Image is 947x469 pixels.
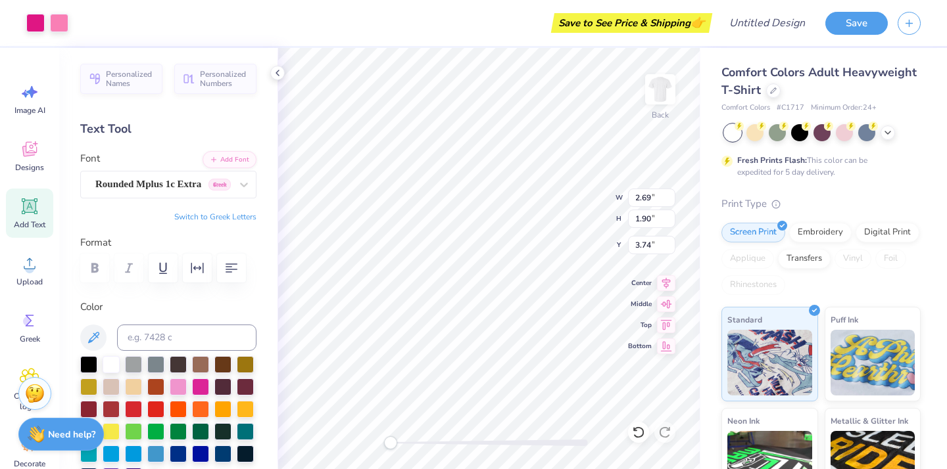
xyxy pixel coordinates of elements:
[628,341,652,351] span: Bottom
[737,154,899,178] div: This color can be expedited for 5 day delivery.
[691,14,705,30] span: 👉
[721,196,921,212] div: Print Type
[721,102,770,114] span: Comfort Colors
[831,330,915,395] img: Puff Ink
[719,10,815,36] input: Untitled Design
[721,249,774,269] div: Applique
[811,102,877,114] span: Minimum Order: 24 +
[628,320,652,330] span: Top
[80,120,256,138] div: Text Tool
[174,212,256,222] button: Switch to Greek Letters
[652,109,669,121] div: Back
[384,436,397,449] div: Accessibility label
[647,76,673,102] img: Back
[200,70,249,88] span: Personalized Numbers
[789,223,852,242] div: Embroidery
[16,277,43,287] span: Upload
[80,64,162,94] button: Personalized Names
[721,275,785,295] div: Rhinestones
[727,313,762,326] span: Standard
[174,64,256,94] button: Personalized Numbers
[628,278,652,288] span: Center
[727,414,760,428] span: Neon Ink
[737,155,807,166] strong: Fresh Prints Flash:
[628,299,652,309] span: Middle
[778,249,831,269] div: Transfers
[8,391,51,412] span: Clipart & logos
[856,223,919,242] div: Digital Print
[721,223,785,242] div: Screen Print
[14,219,45,230] span: Add Text
[80,151,100,166] label: Font
[15,162,44,173] span: Designs
[203,151,256,168] button: Add Font
[117,324,256,351] input: e.g. 7428 c
[721,64,917,98] span: Comfort Colors Adult Heavyweight T-Shirt
[835,249,871,269] div: Vinyl
[48,428,95,441] strong: Need help?
[80,235,256,250] label: Format
[875,249,906,269] div: Foil
[20,334,40,344] span: Greek
[106,70,155,88] span: Personalized Names
[777,102,804,114] span: # C1717
[80,300,256,315] label: Color
[14,458,45,469] span: Decorate
[554,13,709,33] div: Save to See Price & Shipping
[831,414,908,428] span: Metallic & Glitter Ink
[14,105,45,116] span: Image AI
[831,313,858,326] span: Puff Ink
[825,12,888,35] button: Save
[727,330,812,395] img: Standard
